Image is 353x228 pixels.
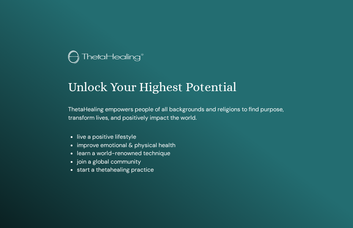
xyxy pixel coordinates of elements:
[77,166,285,174] li: start a thetahealing practice
[77,133,285,141] li: live a positive lifestyle
[68,105,285,122] p: ThetaHealing empowers people of all backgrounds and religions to find purpose, transform lives, a...
[68,80,285,95] h1: Unlock Your Highest Potential
[77,158,285,166] li: join a global community
[77,149,285,157] li: learn a world-renowned technique
[77,141,285,149] li: improve emotional & physical health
